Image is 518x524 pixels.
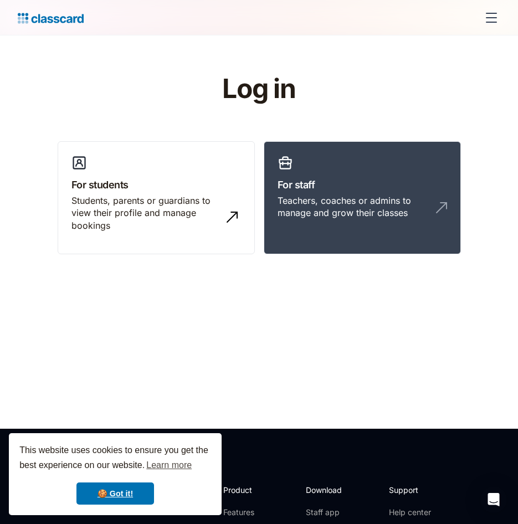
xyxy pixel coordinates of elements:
a: learn more about cookies [145,457,193,474]
h3: For students [71,177,241,192]
a: For staffTeachers, coaches or admins to manage and grow their classes [264,141,461,254]
div: Teachers, coaches or admins to manage and grow their classes [278,194,425,219]
a: Features [223,507,283,518]
a: Help center [389,507,434,518]
div: Students, parents or guardians to view their profile and manage bookings [71,194,219,232]
a: home [18,10,84,25]
a: dismiss cookie message [76,482,154,505]
div: menu [478,4,500,31]
span: This website uses cookies to ensure you get the best experience on our website. [19,444,211,474]
h2: Support [389,484,434,496]
a: Staff app [306,507,351,518]
div: cookieconsent [9,433,222,515]
div: Open Intercom Messenger [480,486,507,513]
h3: For staff [278,177,447,192]
h2: Download [306,484,351,496]
h1: Log in [83,74,435,104]
h2: Product [223,484,283,496]
a: For studentsStudents, parents or guardians to view their profile and manage bookings [58,141,255,254]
